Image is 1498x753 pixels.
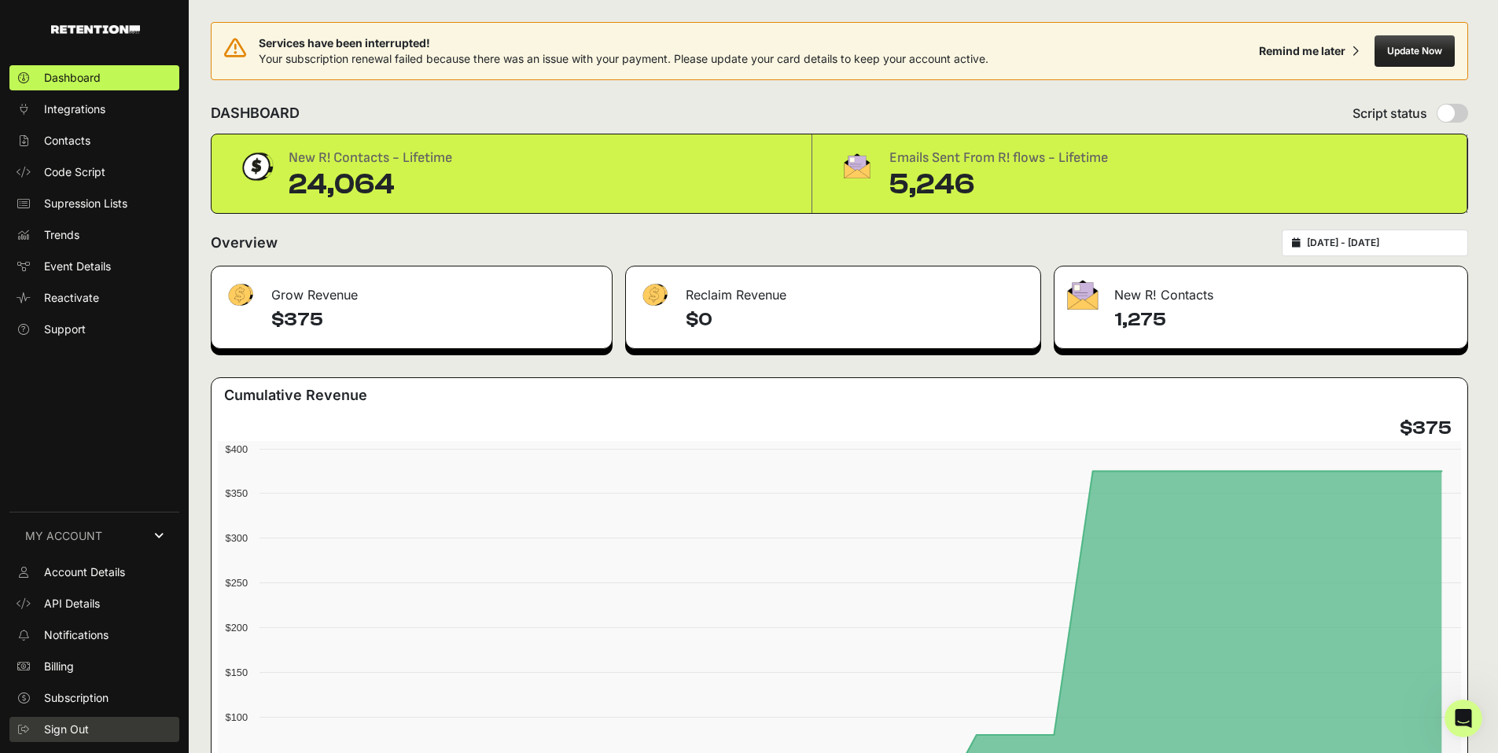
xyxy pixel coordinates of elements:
[100,515,112,527] button: Start recording
[1253,37,1365,65] button: Remind me later
[44,259,111,274] span: Event Details
[289,147,452,169] div: New R! Contacts - Lifetime
[44,321,86,337] span: Support
[127,222,302,257] div: [DATE] works! Thank you :)
[9,685,179,711] a: Subscription
[1400,416,1452,441] h4: $375
[50,515,62,527] button: Gif picker
[44,596,100,612] span: API Details
[9,560,179,585] a: Account Details
[1353,104,1427,123] span: Script status
[246,6,276,36] button: Home
[44,227,79,243] span: Trends
[889,169,1108,200] div: 5,246
[13,83,258,210] div: Hey [PERSON_NAME]!I'm actually about to head out the door for an afternoon appointment— can we fi...
[9,191,179,216] a: Supression Lists
[686,307,1028,332] h4: $0
[51,25,140,34] img: Retention.com
[13,482,301,509] textarea: Message…
[9,65,179,90] a: Dashboard
[44,722,89,737] span: Sign Out
[226,622,248,634] text: $200
[13,222,302,270] div: Matthew says…
[24,515,37,527] button: Emoji picker
[96,50,239,64] div: joined the conversation
[1259,43,1345,59] div: Remind me later
[9,160,179,185] a: Code Script
[45,9,70,34] img: Profile image for Grace
[25,93,245,200] div: Hey [PERSON_NAME]! I'm actually about to head out the door for an afternoon appointment— can we f...
[639,280,670,310] img: fa-dollar-13500eef13a19c4ab2b9ed9ad552e47b0d9fc28b02b83b90ba0e00f96d6372e9.png
[9,128,179,153] a: Contacts
[9,591,179,616] a: API Details
[96,52,127,63] b: Grace
[13,317,302,338] div: [DATE]
[9,317,179,342] a: Support
[226,487,248,499] text: $350
[44,164,105,180] span: Code Script
[44,290,99,306] span: Reactivate
[9,222,179,248] a: Trends
[211,102,300,124] h2: DASHBOARD
[268,509,295,534] button: Send a message…
[226,711,248,723] text: $100
[837,147,877,185] img: fa-envelope-19ae18322b30453b285274b1b8af3d052b27d846a4fbe8435d1a52b978f639a2.png
[1114,307,1455,332] h4: 1,275
[271,307,599,332] h4: $375
[13,47,302,83] div: Grace says…
[44,133,90,149] span: Contacts
[75,515,87,527] button: Upload attachment
[226,532,248,544] text: $300
[44,70,101,86] span: Dashboard
[25,347,245,517] div: Hey [PERSON_NAME], Just checking in here! I've been working with [PERSON_NAME] to get your accoun...
[25,528,102,544] span: MY ACCOUNT
[9,717,179,742] a: Sign Out
[13,270,175,304] div: Sounds great, chat then!
[226,577,248,589] text: $250
[626,266,1040,314] div: Reclaim Revenue
[9,654,179,679] a: Billing
[44,627,109,643] span: Notifications
[25,279,162,295] div: Sounds great, chat then!
[289,169,452,200] div: 24,064
[212,266,612,314] div: Grow Revenue
[13,83,302,222] div: Grace says…
[13,338,258,527] div: Hey [PERSON_NAME],Just checking in here! I've been working with [PERSON_NAME] to get your account...
[237,147,276,186] img: dollar-coin-05c43ed7efb7bc0c12610022525b4bbbb207c7efeef5aecc26f025e68dcafac9.png
[224,280,256,310] img: fa-dollar-13500eef13a19c4ab2b9ed9ad552e47b0d9fc28b02b83b90ba0e00f96d6372e9.png
[13,270,302,317] div: Grace says…
[13,338,302,561] div: Grace says…
[226,667,248,678] text: $150
[9,623,179,648] a: Notifications
[1067,280,1099,310] img: fa-envelope-19ae18322b30453b285274b1b8af3d052b27d846a4fbe8435d1a52b978f639a2.png
[224,384,367,406] h3: Cumulative Revenue
[139,232,289,248] div: [DATE] works! Thank you :)
[889,147,1108,169] div: Emails Sent From R! flows - Lifetime
[44,101,105,117] span: Integrations
[259,52,988,65] span: Your subscription renewal failed because there was an issue with your payment. Please update your...
[9,512,179,560] a: MY ACCOUNT
[276,6,304,35] div: Close
[10,6,40,36] button: go back
[1054,266,1467,314] div: New R! Contacts
[259,35,988,51] span: Services have been interrupted!
[9,254,179,279] a: Event Details
[1375,35,1455,67] button: Update Now
[76,20,189,35] p: Active in the last 15m
[211,232,278,254] h2: Overview
[226,443,248,455] text: $400
[44,659,74,674] span: Billing
[44,564,125,580] span: Account Details
[9,285,179,310] a: Reactivate
[75,50,91,65] img: Profile image for Grace
[44,690,109,706] span: Subscription
[1445,700,1482,737] iframe: Intercom live chat
[76,8,112,20] h1: Grace
[9,97,179,122] a: Integrations
[44,196,127,211] span: Supression Lists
